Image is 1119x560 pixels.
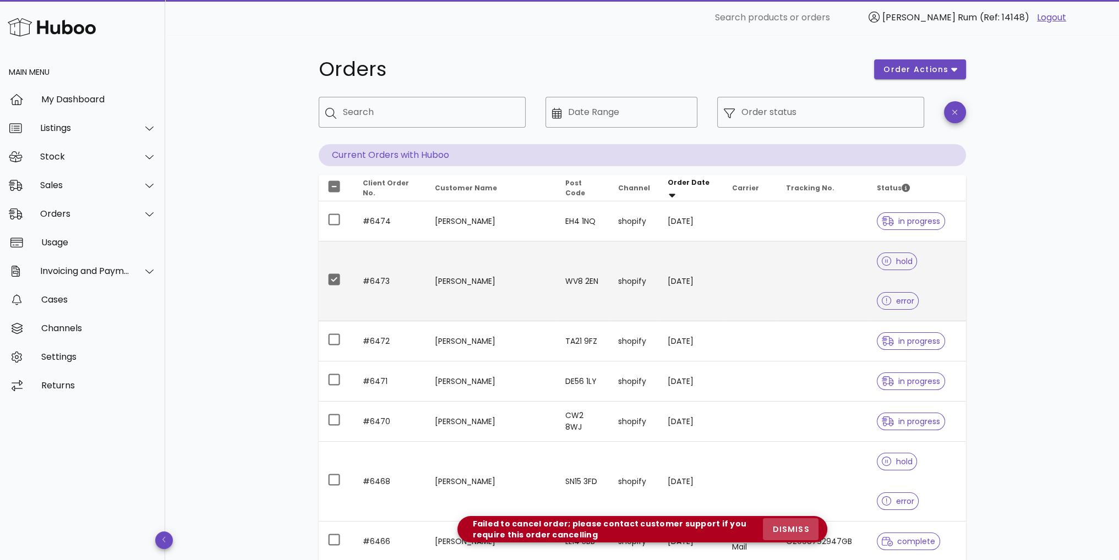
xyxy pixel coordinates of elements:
td: [DATE] [658,442,723,521]
td: [PERSON_NAME] [426,402,556,442]
td: [DATE] [658,361,723,402]
td: #6468 [354,442,427,521]
div: Returns [41,380,156,391]
div: My Dashboard [41,94,156,105]
span: Tracking No. [786,183,834,193]
div: Settings [41,352,156,362]
th: Tracking No. [777,175,868,201]
td: [DATE] [658,201,723,241]
span: error [882,497,914,505]
span: [PERSON_NAME] Rum [882,11,977,24]
td: SN15 3FD [556,442,609,521]
div: Channels [41,323,156,333]
th: Channel [609,175,658,201]
p: Current Orders with Huboo [319,144,966,166]
th: Order Date: Sorted descending. Activate to remove sorting. [658,175,723,201]
th: Client Order No. [354,175,427,201]
td: [PERSON_NAME] [426,201,556,241]
td: [PERSON_NAME] [426,321,556,361]
td: EH4 1NQ [556,201,609,241]
span: complete [882,537,935,545]
div: Usage [41,237,156,248]
th: Status [868,175,966,201]
td: CW2 8WJ [556,402,609,442]
td: #6474 [354,201,427,241]
span: hold [882,458,913,465]
td: [DATE] [658,402,723,442]
td: shopify [609,442,658,521]
div: Listings [40,123,130,133]
span: Channel [618,183,649,193]
td: [PERSON_NAME] [426,442,556,521]
td: shopify [609,241,658,321]
span: (Ref: 14148) [980,11,1029,24]
button: order actions [874,59,965,79]
img: Huboo Logo [8,15,96,39]
td: TA21 9FZ [556,321,609,361]
span: in progress [882,337,940,345]
button: dismiss [763,518,818,540]
div: Failed to cancel order; please contact customer support if you require this order cancelling [466,518,763,540]
span: Post Code [565,178,585,197]
td: #6470 [354,402,427,442]
td: DE56 1LY [556,361,609,402]
td: shopify [609,402,658,442]
span: Customer Name [435,183,497,193]
td: [DATE] [658,321,723,361]
a: Logout [1037,11,1066,24]
td: [PERSON_NAME] [426,361,556,402]
td: [PERSON_NAME] [426,241,556,321]
td: WV8 2EN [556,241,609,321]
span: error [882,297,914,305]
span: Status [877,183,910,193]
th: Post Code [556,175,609,201]
td: shopify [609,201,658,241]
th: Carrier [723,175,777,201]
span: Client Order No. [363,178,409,197]
td: #6471 [354,361,427,402]
div: Orders [40,208,130,219]
span: Carrier [732,183,759,193]
td: shopify [609,321,658,361]
div: Sales [40,180,130,190]
span: Order Date [667,178,709,187]
span: in progress [882,418,940,425]
h1: Orders [319,59,861,79]
span: in progress [882,377,940,385]
span: hold [882,257,913,265]
div: Stock [40,151,130,162]
div: Invoicing and Payments [40,266,130,276]
td: #6472 [354,321,427,361]
th: Customer Name [426,175,556,201]
td: #6473 [354,241,427,321]
span: order actions [883,64,949,75]
td: [DATE] [658,241,723,321]
span: dismiss [772,524,809,535]
div: Cases [41,294,156,305]
span: in progress [882,217,940,225]
td: shopify [609,361,658,402]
